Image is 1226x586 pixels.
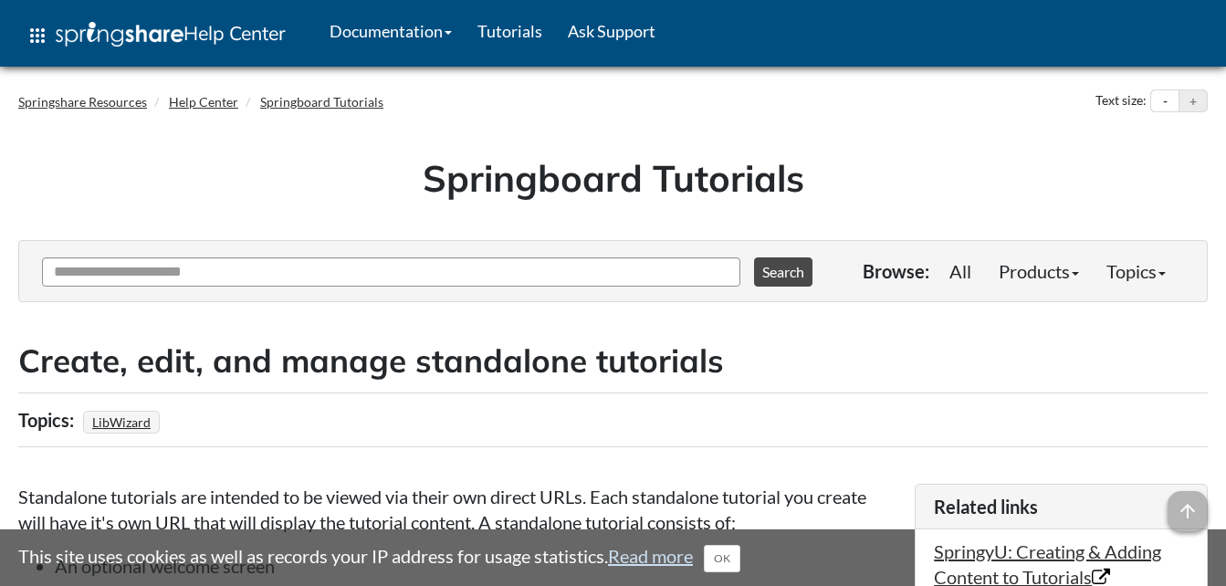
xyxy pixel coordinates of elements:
[1168,491,1208,531] span: arrow_upward
[754,257,812,287] button: Search
[18,403,79,437] div: Topics:
[1093,253,1179,289] a: Topics
[56,22,183,47] img: Springshare
[1092,89,1150,113] div: Text size:
[863,258,929,284] p: Browse:
[89,409,153,435] a: LibWizard
[1168,493,1208,515] a: arrow_upward
[14,8,299,63] a: apps Help Center
[18,339,1208,383] h2: Create, edit, and manage standalone tutorials
[555,8,668,54] a: Ask Support
[934,496,1038,518] span: Related links
[32,152,1194,204] h1: Springboard Tutorials
[55,553,896,579] li: An optional welcome screen
[260,94,383,110] a: Springboard Tutorials
[1179,90,1207,112] button: Increase text size
[317,8,465,54] a: Documentation
[18,484,896,535] p: Standalone tutorials are intended to be viewed via their own direct URLs. Each standalone tutoria...
[26,25,48,47] span: apps
[465,8,555,54] a: Tutorials
[183,21,286,45] span: Help Center
[18,94,147,110] a: Springshare Resources
[1151,90,1179,112] button: Decrease text size
[936,253,985,289] a: All
[985,253,1093,289] a: Products
[169,94,238,110] a: Help Center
